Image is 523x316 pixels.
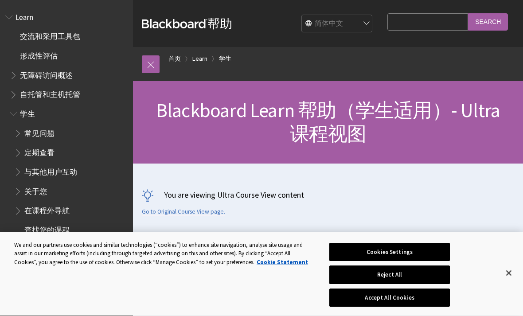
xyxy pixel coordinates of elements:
span: 学生 [20,106,35,118]
span: 无障碍访问概述 [20,68,73,80]
span: 定期查看 [24,145,55,157]
span: 自托管和主机托管 [20,87,80,99]
button: Accept All Cookies [329,289,449,307]
a: 首页 [168,53,181,64]
button: Reject All [329,266,449,285]
span: 关于您 [24,184,47,196]
span: 形成性评估 [20,48,58,60]
a: Blackboard帮助 [142,16,232,31]
span: Learn [16,10,33,22]
div: We and our partners use cookies and similar technologies (“cookies”) to enhance site navigation, ... [14,241,314,267]
span: Blackboard Learn 帮助（学生适用）- Ultra 课程视图 [156,98,500,146]
p: You are viewing Ultra Course View content [142,189,514,200]
span: 与其他用户互动 [24,164,77,176]
a: Learn [192,53,207,64]
span: 常见问题 [24,126,55,138]
button: Close [499,263,519,283]
a: Go to Original Course View page. [142,208,225,216]
span: 在课程外导航 [24,203,70,215]
span: 查找您的课程 [24,222,70,234]
button: Cookies Settings [329,243,449,261]
span: 交流和采用工具包 [20,29,80,41]
strong: Blackboard [142,19,207,28]
select: Site Language Selector [302,15,373,33]
input: Search [468,13,508,31]
a: 学生 [219,53,231,64]
a: More information about your privacy, opens in a new tab [257,258,308,266]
